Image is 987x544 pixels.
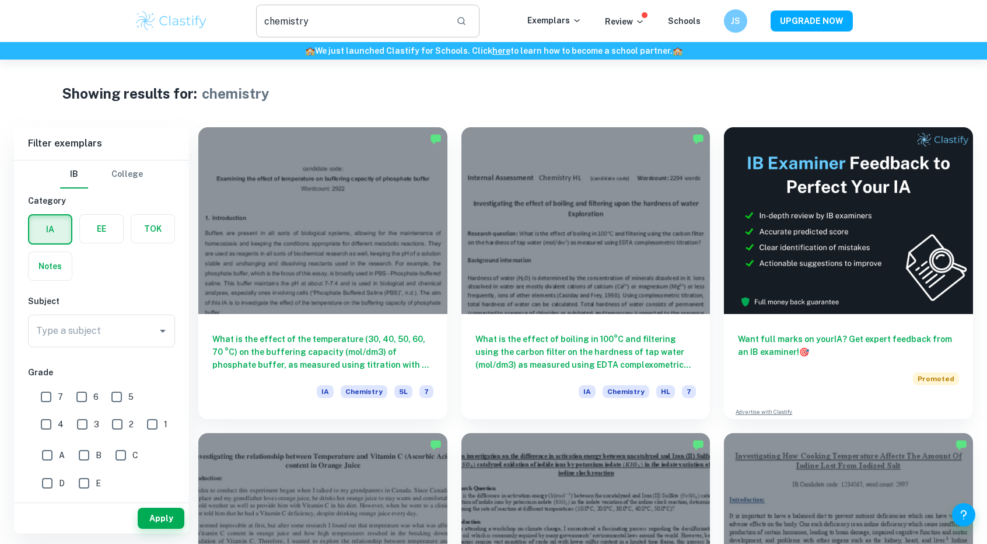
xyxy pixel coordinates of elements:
[692,439,704,451] img: Marked
[913,372,959,385] span: Promoted
[212,333,433,371] h6: What is the effect of the temperature (30, 40, 50, 60, 70 °C) on the buffering capacity (mol/dm3)...
[673,46,682,55] span: 🏫
[256,5,447,37] input: Search for any exemplars...
[202,83,269,104] h1: chemistry
[419,385,433,398] span: 7
[96,449,101,462] span: B
[430,439,442,451] img: Marked
[799,347,809,357] span: 🎯
[131,215,174,243] button: TOK
[93,390,99,403] span: 6
[28,366,175,379] h6: Grade
[14,127,189,160] h6: Filter exemplars
[475,333,696,371] h6: What is the effect of boiling in 100°C and filtering using the carbon filter on the hardness of t...
[60,161,88,189] button: IB
[305,46,315,55] span: 🏫
[29,252,72,280] button: Notes
[94,418,99,431] span: 3
[317,385,334,398] span: IA
[58,418,64,431] span: 4
[603,385,649,398] span: Chemistry
[134,9,208,33] img: Clastify logo
[128,390,134,403] span: 5
[58,390,63,403] span: 7
[28,295,175,308] h6: Subject
[682,385,696,398] span: 7
[668,16,701,26] a: Schools
[771,11,853,32] button: UPGRADE NOW
[394,385,412,398] span: SL
[692,133,704,145] img: Marked
[527,14,582,27] p: Exemplars
[729,15,743,27] h6: JS
[28,194,175,207] h6: Category
[341,385,387,398] span: Chemistry
[656,385,675,398] span: HL
[198,127,447,419] a: What is the effect of the temperature (30, 40, 50, 60, 70 °C) on the buffering capacity (mol/dm3)...
[956,439,967,451] img: Marked
[96,477,101,490] span: E
[738,333,959,358] h6: Want full marks on your IA ? Get expert feedback from an IB examiner!
[60,161,143,189] div: Filter type choice
[461,127,710,419] a: What is the effect of boiling in 100°C and filtering using the carbon filter on the hardness of t...
[724,9,747,33] button: JS
[736,408,792,416] a: Advertise with Clastify
[29,215,71,243] button: IA
[59,449,65,462] span: A
[59,477,65,490] span: D
[155,323,171,339] button: Open
[605,15,645,28] p: Review
[132,449,138,462] span: C
[724,127,973,419] a: Want full marks on yourIA? Get expert feedback from an IB examiner!PromotedAdvertise with Clastify
[952,503,975,526] button: Help and Feedback
[430,133,442,145] img: Marked
[492,46,510,55] a: here
[2,44,985,57] h6: We just launched Clastify for Schools. Click to learn how to become a school partner.
[164,418,167,431] span: 1
[129,418,134,431] span: 2
[80,215,123,243] button: EE
[62,83,197,104] h1: Showing results for:
[579,385,596,398] span: IA
[138,508,184,529] button: Apply
[111,161,143,189] button: College
[724,127,973,314] img: Thumbnail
